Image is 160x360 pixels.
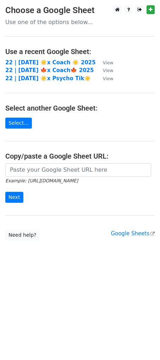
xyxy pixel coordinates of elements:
[5,67,94,73] a: 22 | [DATE] 🍁x Coach🍁 2025
[5,178,78,183] small: Example: [URL][DOMAIN_NAME]
[5,118,32,129] a: Select...
[5,192,23,203] input: Next
[5,163,151,177] input: Paste your Google Sheet URL here
[111,230,155,237] a: Google Sheets
[103,68,113,73] small: View
[5,5,155,16] h3: Choose a Google Sheet
[5,59,96,66] a: 22 | [DATE] ☀️x Coach ☀️ 2025
[103,60,113,65] small: View
[96,59,113,66] a: View
[5,104,155,112] h4: Select another Google Sheet:
[5,47,155,56] h4: Use a recent Google Sheet:
[103,76,113,81] small: View
[5,230,40,241] a: Need help?
[5,152,155,160] h4: Copy/paste a Google Sheet URL:
[5,75,91,82] a: 22 | [DATE] ☀️x Psycho Tik☀️
[96,67,113,73] a: View
[96,75,113,82] a: View
[5,18,155,26] p: Use one of the options below...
